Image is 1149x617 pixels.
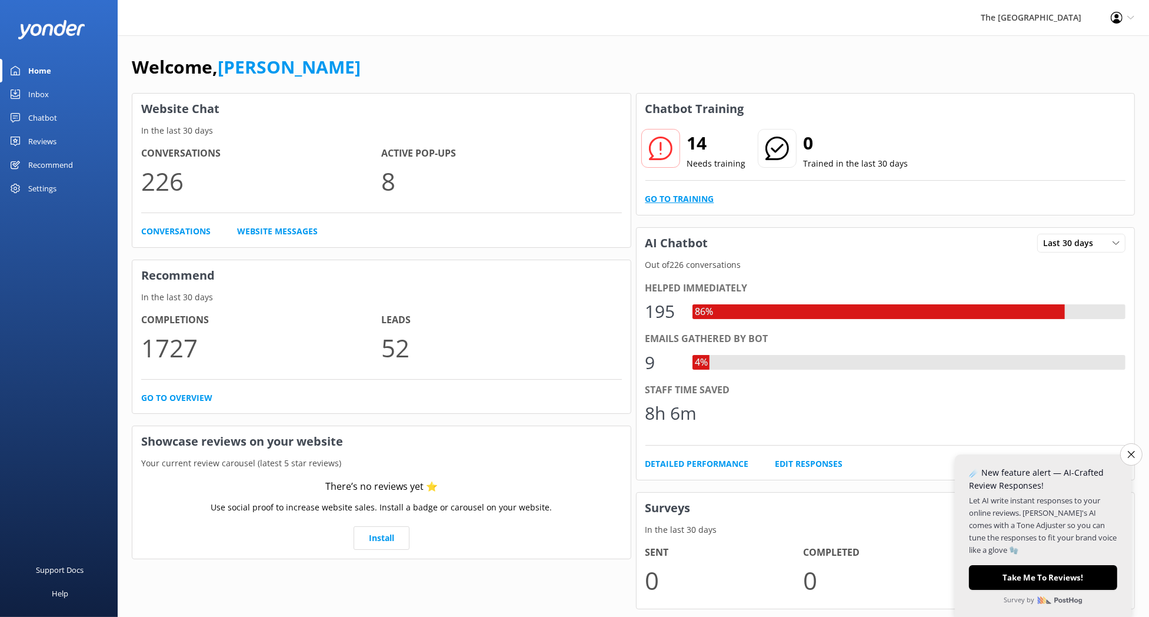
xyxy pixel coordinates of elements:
[645,457,749,470] a: Detailed Performance
[52,582,68,605] div: Help
[141,225,211,238] a: Conversations
[325,479,438,495] div: There’s no reviews yet ⭐
[645,383,1126,398] div: Staff time saved
[141,313,381,328] h4: Completions
[28,106,57,130] div: Chatbot
[132,260,631,291] h3: Recommend
[637,228,717,258] h3: AI Chatbot
[28,130,56,153] div: Reviews
[775,457,843,470] a: Edit Responses
[28,82,49,106] div: Inbox
[692,304,717,320] div: 86%
[132,291,631,304] p: In the last 30 days
[354,526,409,550] a: Install
[637,94,753,124] h3: Chatbot Training
[28,177,56,200] div: Settings
[645,297,681,326] div: 195
[132,94,631,124] h3: Website Chat
[381,146,621,161] h4: Active Pop-ups
[36,558,84,582] div: Support Docs
[804,157,908,170] p: Trained in the last 30 days
[28,153,73,177] div: Recommend
[637,493,1135,523] h3: Surveys
[645,349,681,377] div: 9
[645,560,803,600] p: 0
[132,53,361,81] h1: Welcome,
[141,392,212,404] a: Go to overview
[141,328,381,367] p: 1727
[645,399,697,427] div: 8h 6m
[141,146,381,161] h4: Conversations
[692,355,711,370] div: 4%
[211,501,552,514] p: Use social proof to increase website sales. Install a badge or carousel on your website.
[132,426,631,457] h3: Showcase reviews on your website
[645,331,1126,347] div: Emails gathered by bot
[637,523,1135,536] p: In the last 30 days
[645,545,803,560] h4: Sent
[18,20,85,39] img: yonder-white-logo.png
[218,55,361,79] a: [PERSON_NAME]
[803,560,961,600] p: 0
[381,328,621,367] p: 52
[237,225,318,238] a: Website Messages
[132,457,631,470] p: Your current review carousel (latest 5 star reviews)
[645,281,1126,296] div: Helped immediately
[1043,237,1100,250] span: Last 30 days
[687,157,746,170] p: Needs training
[803,545,961,560] h4: Completed
[637,258,1135,271] p: Out of 226 conversations
[141,161,381,201] p: 226
[381,313,621,328] h4: Leads
[28,59,51,82] div: Home
[687,129,746,157] h2: 14
[645,193,714,205] a: Go to Training
[381,161,621,201] p: 8
[804,129,908,157] h2: 0
[132,124,631,137] p: In the last 30 days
